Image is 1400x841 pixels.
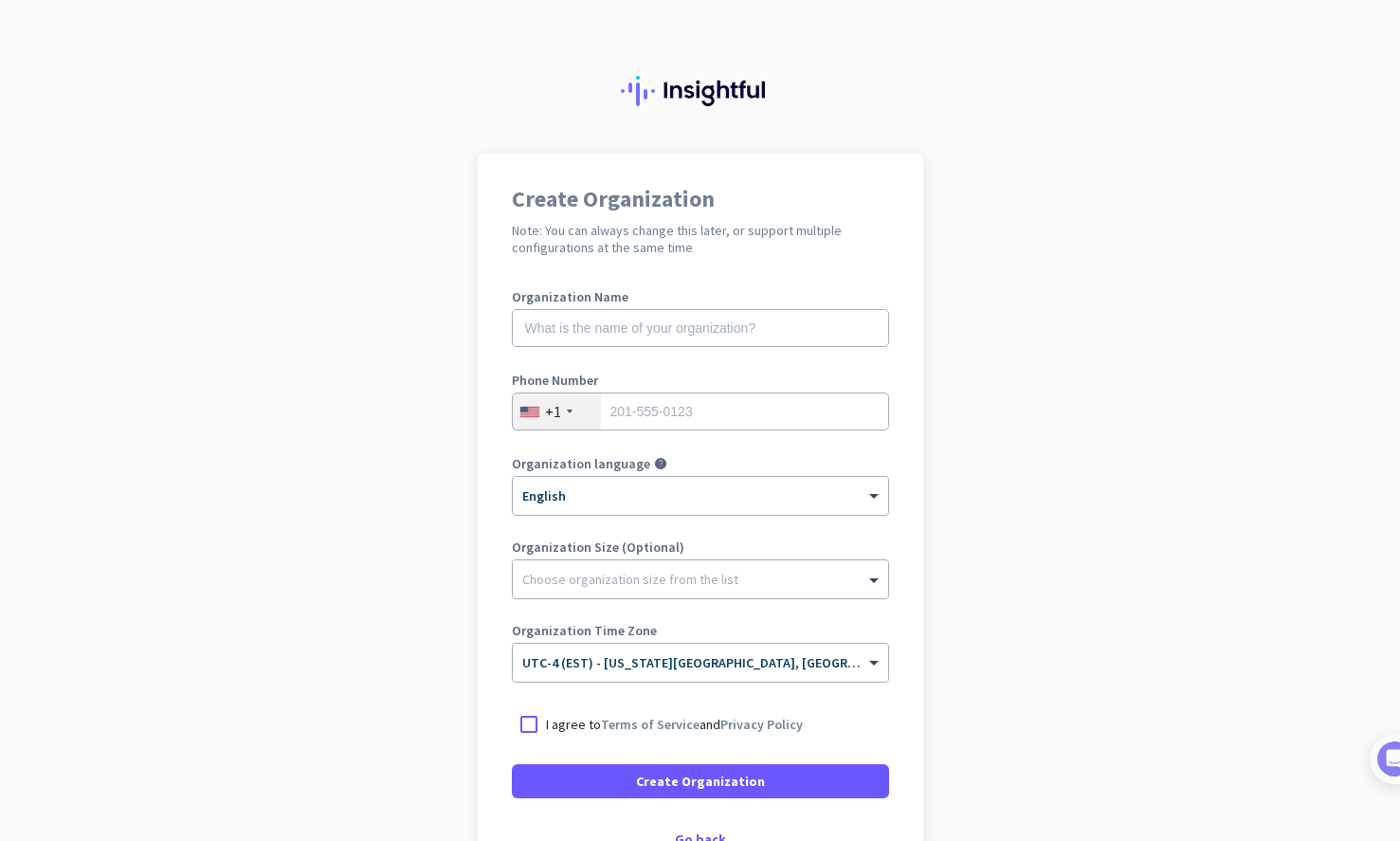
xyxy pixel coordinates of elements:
p: I agree to and [546,715,803,734]
a: Terms of Service [601,716,700,733]
input: What is the name of your organization? [512,309,889,347]
div: +1 [545,402,561,421]
input: 201-555-0123 [512,393,889,430]
h1: Create Organization [512,188,889,210]
label: Organization Time Zone [512,624,889,637]
a: Privacy Policy [720,716,803,733]
label: Organization Size (Optional) [512,540,889,554]
label: Organization Name [512,290,889,303]
span: Create Organization [636,772,765,791]
label: Phone Number [512,374,889,387]
h2: Note: You can always change this later, or support multiple configurations at the same time [512,222,889,256]
label: Organization language [512,457,650,470]
i: help [654,457,667,470]
button: Create Organization [512,764,889,798]
img: Insightful [621,76,780,106]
